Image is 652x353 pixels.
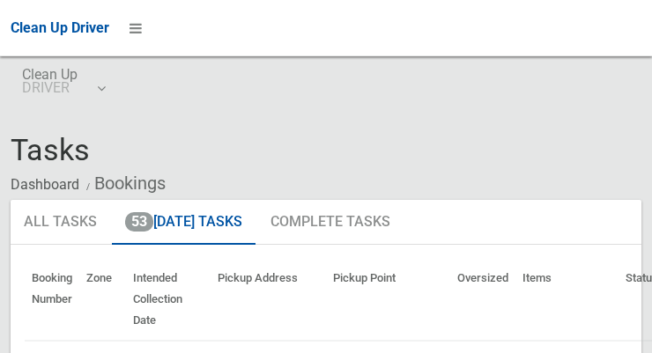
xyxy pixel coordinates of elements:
[326,259,450,341] th: Pickup Point
[257,200,404,246] a: Complete Tasks
[79,259,126,341] th: Zone
[450,259,515,341] th: Oversized
[11,200,110,246] a: All Tasks
[25,259,79,341] th: Booking Number
[82,167,166,200] li: Bookings
[112,200,256,246] a: 53[DATE] Tasks
[22,68,104,94] span: Clean Up
[11,56,115,113] a: Clean UpDRIVER
[22,81,78,94] small: DRIVER
[11,132,90,167] span: Tasks
[125,212,153,232] span: 53
[11,15,109,41] a: Clean Up Driver
[11,19,109,36] span: Clean Up Driver
[515,259,619,341] th: Items
[126,259,211,341] th: Intended Collection Date
[11,176,79,193] a: Dashboard
[211,259,326,341] th: Pickup Address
